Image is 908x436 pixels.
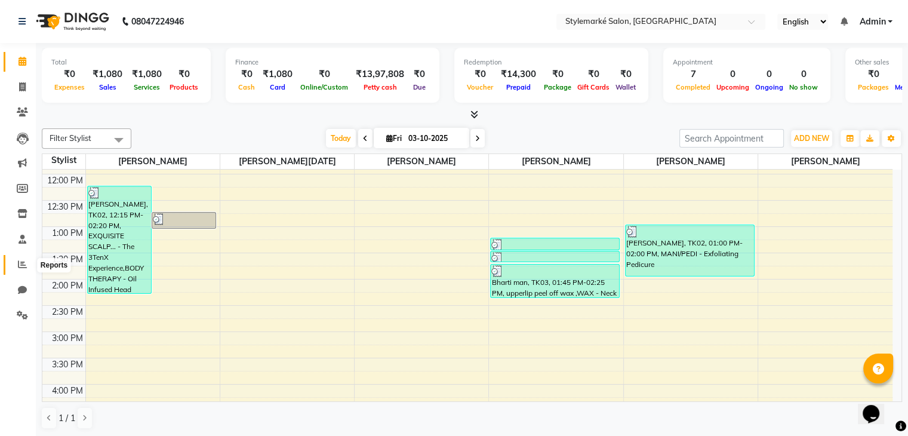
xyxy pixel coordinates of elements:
span: Ongoing [752,83,786,91]
div: ₹0 [612,67,639,81]
span: Products [167,83,201,91]
div: Bharti man, TK03, 01:15 PM-01:30 PM, WAX - Sidelock Peel Off - Peel Off [491,238,619,250]
div: 2:30 PM [50,306,85,318]
div: Total [51,57,201,67]
div: ₹0 [235,67,258,81]
span: Expenses [51,83,88,91]
div: ₹14,300 [496,67,541,81]
div: 12:30 PM [45,201,85,213]
div: 3:30 PM [50,358,85,371]
span: ADD NEW [794,134,829,143]
span: Cash [235,83,258,91]
div: Stylist [42,154,85,167]
div: 0 [752,67,786,81]
span: Sales [96,83,119,91]
span: [PERSON_NAME] [624,154,758,169]
b: 08047224946 [131,5,184,38]
span: ⁠[PERSON_NAME] [489,154,623,169]
span: Prepaid [503,83,534,91]
div: ₹0 [464,67,496,81]
button: ADD NEW [791,130,832,147]
iframe: chat widget [858,388,896,424]
input: Search Appointment [679,129,784,148]
span: Wallet [612,83,639,91]
span: Admin [859,16,885,28]
div: ₹0 [51,67,88,81]
div: 1:30 PM [50,253,85,266]
span: Completed [673,83,713,91]
span: No show [786,83,821,91]
div: ₹1,080 [258,67,297,81]
span: Voucher [464,83,496,91]
span: [PERSON_NAME] [86,154,220,169]
div: ₹0 [167,67,201,81]
img: logo [30,5,112,38]
span: Due [410,83,429,91]
span: ⁠[PERSON_NAME][DATE] [220,154,354,169]
div: ₹0 [409,67,430,81]
span: Petty cash [361,83,400,91]
span: Online/Custom [297,83,351,91]
div: ₹0 [297,67,351,81]
div: Bharti man, TK03, 01:30 PM-01:44 PM, upperlip peel off wax [491,251,619,262]
div: 0 [713,67,752,81]
div: 1:00 PM [50,227,85,240]
div: 2:00 PM [50,280,85,292]
span: [PERSON_NAME] [758,154,892,169]
span: Services [131,83,163,91]
div: Appointment [673,57,821,67]
span: Upcoming [713,83,752,91]
div: [PERSON_NAME], TK02, 12:15 PM-02:20 PM, EXQUISITE SCALP... - The 3TenX Experience,BODY THERAPY - ... [88,186,151,293]
div: 0 [786,67,821,81]
div: 12:00 PM [45,174,85,187]
div: ₹1,080 [88,67,127,81]
span: Card [267,83,288,91]
div: Finance [235,57,430,67]
span: Filter Stylist [50,133,91,143]
div: Redemption [464,57,639,67]
div: 7 [673,67,713,81]
span: Fri [383,134,405,143]
span: Gift Cards [574,83,612,91]
div: 4:00 PM [50,385,85,397]
div: Reports [38,259,70,273]
span: 1 / 1 [59,412,75,425]
div: [PERSON_NAME], TK02, 12:45 PM-01:05 PM, WASHES & DRYS - Wash & Blast Dry [152,213,216,228]
div: ₹1,080 [127,67,167,81]
input: 2025-10-03 [405,130,464,148]
div: [PERSON_NAME], TK02, 01:00 PM-02:00 PM, MANI/PEDI - Exfoliating Pedicure [626,225,754,276]
div: 3:00 PM [50,332,85,345]
span: Package [541,83,574,91]
div: ₹13,97,808 [351,67,409,81]
div: ₹0 [541,67,574,81]
span: Today [326,129,356,148]
span: [PERSON_NAME] [355,154,488,169]
div: ₹0 [574,67,612,81]
div: Bharti man, TK03, 01:45 PM-02:25 PM, upperlip peel off wax ,WAX - Neck Peel Off - Peel Off,WAX - ... [491,265,619,297]
span: Packages [855,83,892,91]
div: ₹0 [855,67,892,81]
